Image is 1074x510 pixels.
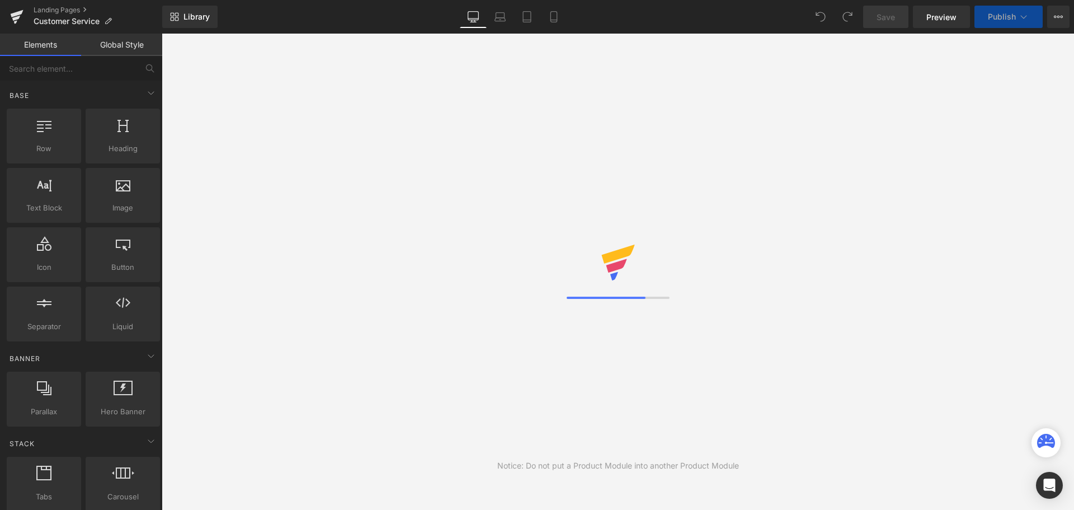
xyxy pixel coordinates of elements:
span: Preview [926,11,957,23]
span: Tabs [10,491,78,503]
div: Open Intercom Messenger [1036,472,1063,499]
button: More [1047,6,1070,28]
a: New Library [162,6,218,28]
div: Notice: Do not put a Product Module into another Product Module [497,460,739,472]
span: Base [8,90,30,101]
button: Redo [836,6,859,28]
a: Laptop [487,6,514,28]
span: Liquid [89,321,157,333]
a: Preview [913,6,970,28]
a: Desktop [460,6,487,28]
span: Banner [8,353,41,364]
span: Publish [988,12,1016,21]
a: Global Style [81,34,162,56]
span: Separator [10,321,78,333]
button: Undo [809,6,832,28]
span: Parallax [10,406,78,418]
span: Button [89,261,157,273]
span: Icon [10,261,78,273]
span: Library [183,12,210,22]
span: Row [10,143,78,155]
span: Hero Banner [89,406,157,418]
a: Tablet [514,6,540,28]
span: Stack [8,438,36,449]
span: Heading [89,143,157,155]
span: Image [89,202,157,214]
span: Carousel [89,491,157,503]
span: Customer Service [34,17,100,26]
span: Text Block [10,202,78,214]
span: Save [877,11,895,23]
button: Publish [974,6,1043,28]
a: Landing Pages [34,6,162,15]
a: Mobile [540,6,567,28]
